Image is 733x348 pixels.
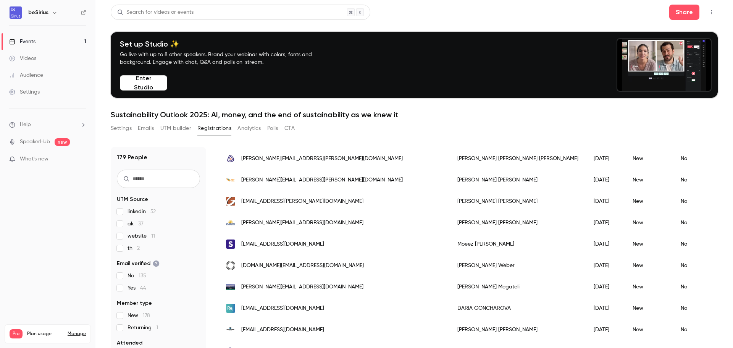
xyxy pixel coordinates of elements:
span: What's new [20,155,48,163]
div: Videos [9,55,36,62]
div: [DATE] [586,233,625,255]
div: No [673,191,712,212]
img: outokumpu.com [226,261,235,270]
span: [EMAIL_ADDRESS][PERSON_NAME][DOMAIN_NAME] [241,197,363,206]
span: 2 [137,246,140,251]
span: [EMAIL_ADDRESS][DOMAIN_NAME] [241,240,324,248]
div: No [673,255,712,276]
span: linkedin [128,208,156,215]
div: No [673,319,712,340]
h4: Set up Studio ✨ [120,39,330,49]
span: 37 [138,221,144,227]
div: New [625,298,673,319]
span: [PERSON_NAME][EMAIL_ADDRESS][DOMAIN_NAME] [241,219,363,227]
span: Help [20,121,31,129]
button: Enter Studio [120,75,167,91]
span: [EMAIL_ADDRESS][DOMAIN_NAME] [241,326,324,334]
span: 44 [140,285,146,291]
span: UTM Source [117,196,148,203]
span: New [128,312,150,319]
span: ak [128,220,144,228]
div: New [625,169,673,191]
button: Share [669,5,699,20]
div: [DATE] [586,191,625,212]
button: UTM builder [160,122,191,134]
button: Emails [138,122,154,134]
span: [EMAIL_ADDRESS][DOMAIN_NAME] [241,304,324,312]
span: [PERSON_NAME][EMAIL_ADDRESS][PERSON_NAME][DOMAIN_NAME] [241,176,403,184]
div: No [673,169,712,191]
div: DARIA GONCHAROVA [450,298,586,319]
img: angloamerican.com [226,154,235,163]
img: fmi.com [226,325,235,334]
span: Email verified [117,260,160,267]
span: 178 [143,313,150,318]
div: No [673,233,712,255]
span: Returning [128,324,158,332]
div: Settings [9,88,40,96]
div: No [673,148,712,169]
div: New [625,212,673,233]
p: Go live with up to 8 other speakers. Brand your webinar with colors, fonts and background. Engage... [120,51,330,66]
div: New [625,276,673,298]
button: Analytics [237,122,261,134]
span: 135 [139,273,146,278]
div: New [625,255,673,276]
div: [DATE] [586,212,625,233]
div: [PERSON_NAME] [PERSON_NAME] [450,319,586,340]
h1: Sustainability Outlook 2025: AI, money, and the end of sustainability as we knew it [111,110,718,119]
button: Settings [111,122,132,134]
span: 52 [150,209,156,214]
img: dpmmetals.com [226,218,235,227]
div: [PERSON_NAME] [PERSON_NAME] [PERSON_NAME] [450,148,586,169]
div: [DATE] [586,276,625,298]
a: Manage [68,331,86,337]
div: [PERSON_NAME] [PERSON_NAME] [450,191,586,212]
img: re-source.tech [226,304,235,313]
div: No [673,298,712,319]
div: Events [9,38,36,45]
div: [PERSON_NAME] [PERSON_NAME] [450,212,586,233]
img: ke.com.pk [226,175,235,185]
div: New [625,191,673,212]
div: [DATE] [586,255,625,276]
div: Search for videos or events [117,8,194,16]
img: beSirius [10,6,22,19]
h6: beSirius [28,9,48,16]
span: [DOMAIN_NAME][EMAIL_ADDRESS][DOMAIN_NAME] [241,262,364,270]
span: [PERSON_NAME][EMAIL_ADDRESS][DOMAIN_NAME] [241,283,363,291]
span: th [128,244,140,252]
div: [PERSON_NAME] [PERSON_NAME] [450,169,586,191]
img: besirius.io [226,240,235,249]
img: meritagevg.com [226,284,235,290]
div: New [625,319,673,340]
div: [PERSON_NAME] Weber [450,255,586,276]
div: [DATE] [586,298,625,319]
div: New [625,148,673,169]
span: Member type [117,299,152,307]
div: [DATE] [586,319,625,340]
button: Registrations [197,122,231,134]
span: Yes [128,284,146,292]
span: Attended [117,339,142,347]
span: [PERSON_NAME][EMAIL_ADDRESS][PERSON_NAME][DOMAIN_NAME] [241,155,403,163]
h1: 179 People [117,153,147,162]
span: No [128,272,146,280]
li: help-dropdown-opener [9,121,86,129]
span: Pro [10,329,23,338]
a: SpeakerHub [20,138,50,146]
img: gerald.com [226,197,235,206]
div: [DATE] [586,169,625,191]
div: Audience [9,71,43,79]
div: No [673,212,712,233]
span: 1 [156,325,158,330]
button: Polls [267,122,278,134]
div: [PERSON_NAME] Megateli [450,276,586,298]
button: CTA [284,122,295,134]
span: 11 [151,233,155,239]
div: [DATE] [586,148,625,169]
div: New [625,233,673,255]
span: website [128,232,155,240]
div: No [673,276,712,298]
span: new [55,138,70,146]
